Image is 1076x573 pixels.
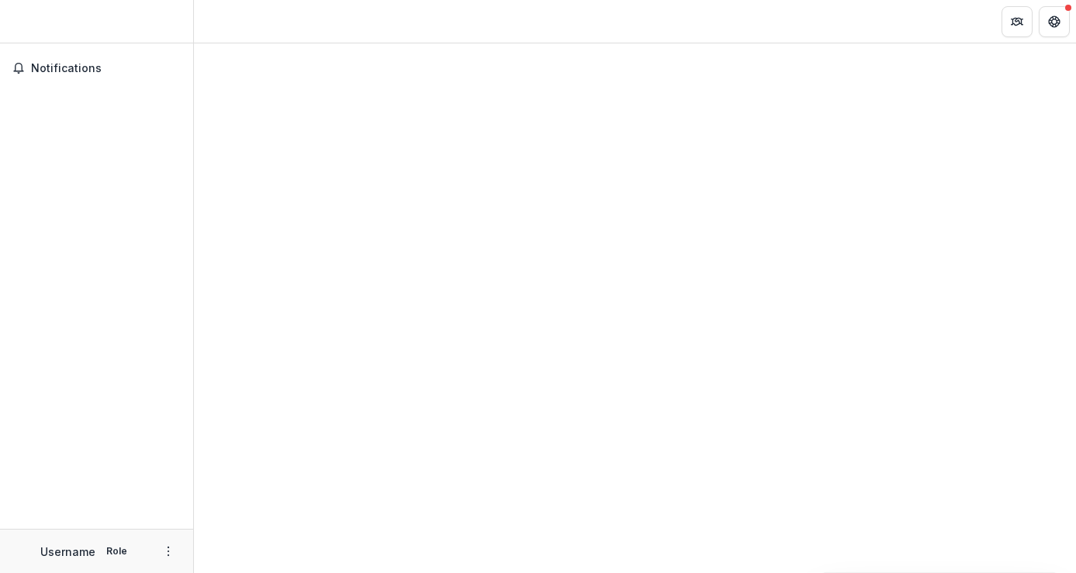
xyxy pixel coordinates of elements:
button: Partners [1002,6,1033,37]
p: Username [40,544,95,560]
button: Notifications [6,56,187,81]
p: Role [102,544,132,558]
button: More [159,542,178,561]
button: Get Help [1039,6,1070,37]
span: Notifications [31,62,181,75]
